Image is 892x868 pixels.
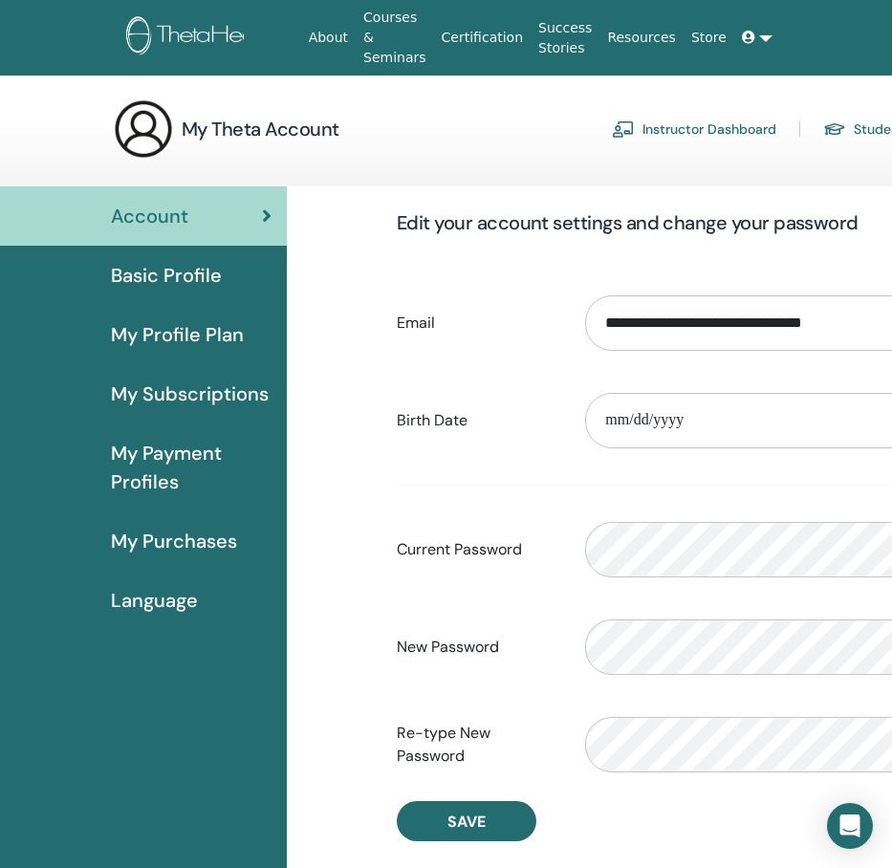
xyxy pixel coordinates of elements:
[111,261,222,290] span: Basic Profile
[382,305,571,341] label: Email
[434,20,531,55] a: Certification
[684,20,734,55] a: Store
[531,11,599,66] a: Success Stories
[111,380,269,408] span: My Subscriptions
[447,812,486,832] span: Save
[612,120,635,138] img: chalkboard-teacher.svg
[182,116,338,142] h3: My Theta Account
[113,98,174,160] img: generic-user-icon.jpg
[111,527,237,555] span: My Purchases
[823,121,846,138] img: graduation-cap.svg
[599,20,684,55] a: Resources
[397,801,536,841] button: Save
[382,532,571,568] label: Current Password
[382,629,571,665] label: New Password
[111,586,198,615] span: Language
[126,16,300,59] img: logo.png
[612,114,776,144] a: Instructor Dashboard
[111,202,188,230] span: Account
[827,803,873,849] div: Open Intercom Messenger
[111,439,272,496] span: My Payment Profiles
[301,20,356,55] a: About
[382,715,571,774] label: Re-type New Password
[111,320,244,349] span: My Profile Plan
[382,402,571,439] label: Birth Date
